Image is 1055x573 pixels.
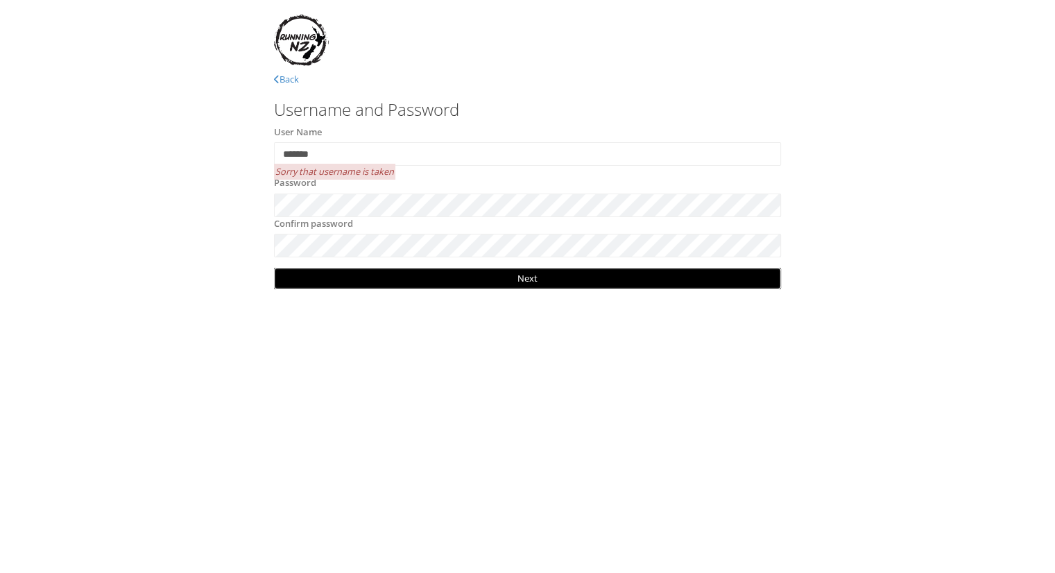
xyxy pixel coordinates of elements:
[274,126,322,139] label: User Name
[274,176,316,190] label: Password
[274,268,781,289] a: Next
[274,14,329,66] img: RunningNZLogo.jpg
[274,101,781,119] h3: Username and Password
[274,73,299,85] a: Back
[274,164,395,180] span: Sorry that username is taken
[274,217,353,231] label: Confirm password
